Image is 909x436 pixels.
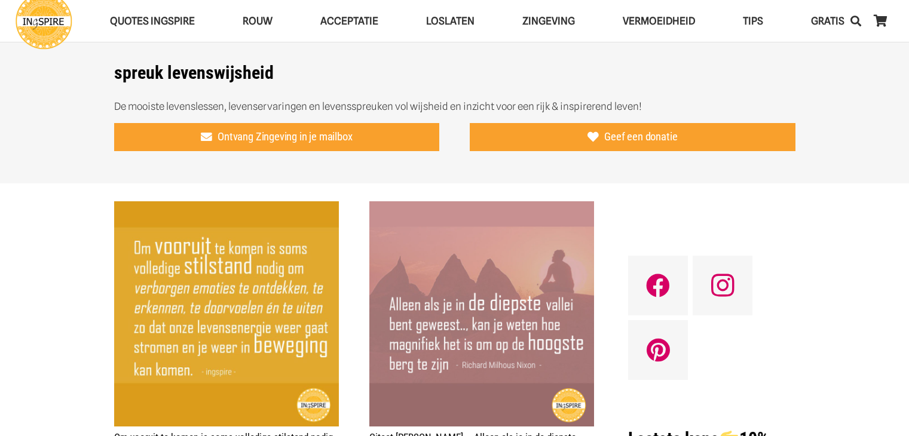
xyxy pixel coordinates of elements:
[498,6,599,36] a: ZingevingZingeving Menu
[114,201,339,426] img: Citaat groei - Om vooruit te komen is soms volledige stilstand nodig.. - quote van ingspire
[296,6,402,36] a: AcceptatieAcceptatie Menu
[369,201,594,426] img: Alleen als je in de diepste vallei bent geweest - spreuken op ingspire over veerkracht
[243,15,273,27] span: ROUW
[110,15,195,27] span: QUOTES INGSPIRE
[470,123,795,152] a: Geef een donatie
[114,62,642,84] h1: spreuk levenswijsheid
[787,6,868,36] a: GRATISGRATIS Menu
[719,6,787,36] a: TIPSTIPS Menu
[114,99,642,114] p: De mooiste levenslessen, levenservaringen en levensspreuken vol wijsheid en inzicht voor een rijk...
[218,131,352,144] span: Ontvang Zingeving in je mailbox
[114,201,339,426] a: Om vooruit te komen is soms volledige stilstand nodig
[426,15,475,27] span: Loslaten
[811,15,844,27] span: GRATIS
[219,6,296,36] a: ROUWROUW Menu
[743,15,763,27] span: TIPS
[114,123,440,152] a: Ontvang Zingeving in je mailbox
[320,15,378,27] span: Acceptatie
[522,15,575,27] span: Zingeving
[369,201,594,426] a: Citaat Nixon – Alleen als je in de diepste vallei bent geweest, kan je weten hoe magnifiek..
[86,6,219,36] a: QUOTES INGSPIREQUOTES INGSPIRE Menu
[693,256,752,315] a: Instagram
[402,6,498,36] a: LoslatenLoslaten Menu
[628,320,688,380] a: Pinterest
[604,131,677,144] span: Geef een donatie
[844,6,868,36] a: Zoeken
[599,6,719,36] a: VERMOEIDHEIDVERMOEIDHEID Menu
[623,15,695,27] span: VERMOEIDHEID
[628,256,688,315] a: Facebook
